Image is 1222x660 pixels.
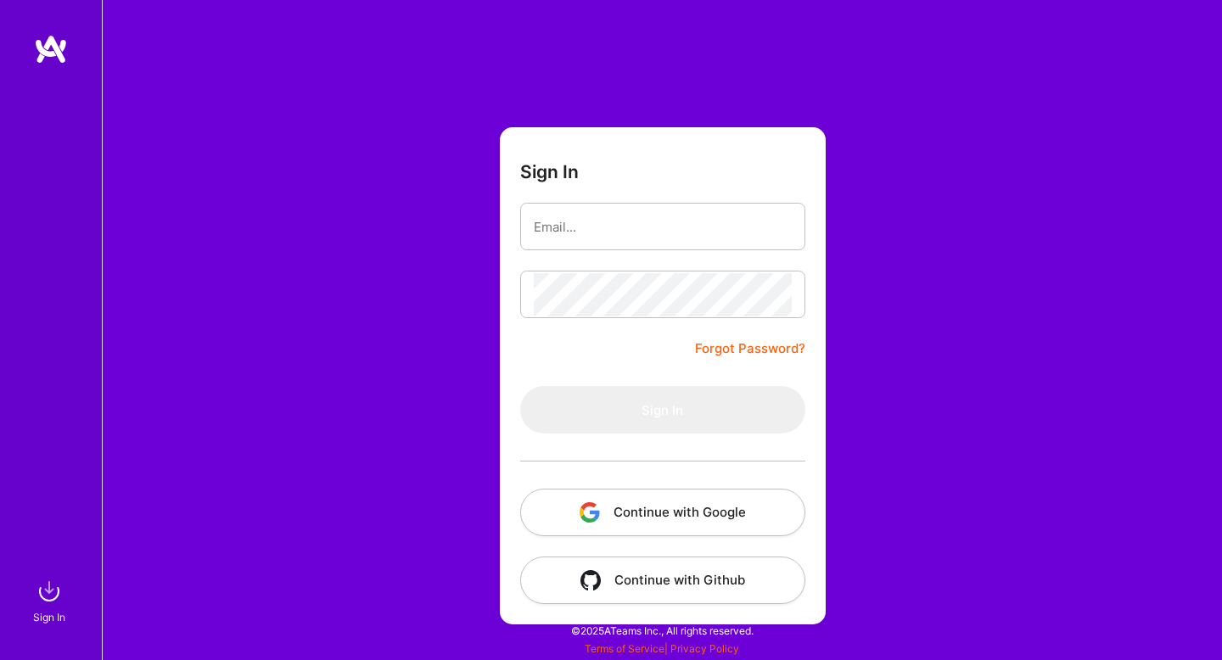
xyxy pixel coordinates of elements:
[670,642,739,655] a: Privacy Policy
[520,161,579,182] h3: Sign In
[520,557,805,604] button: Continue with Github
[534,205,792,249] input: Email...
[585,642,739,655] span: |
[102,609,1222,652] div: © 2025 ATeams Inc., All rights reserved.
[695,338,805,359] a: Forgot Password?
[32,574,66,608] img: sign in
[585,642,664,655] a: Terms of Service
[520,386,805,433] button: Sign In
[33,608,65,626] div: Sign In
[580,570,601,590] img: icon
[520,489,805,536] button: Continue with Google
[34,34,68,64] img: logo
[580,502,600,523] img: icon
[36,574,66,626] a: sign inSign In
